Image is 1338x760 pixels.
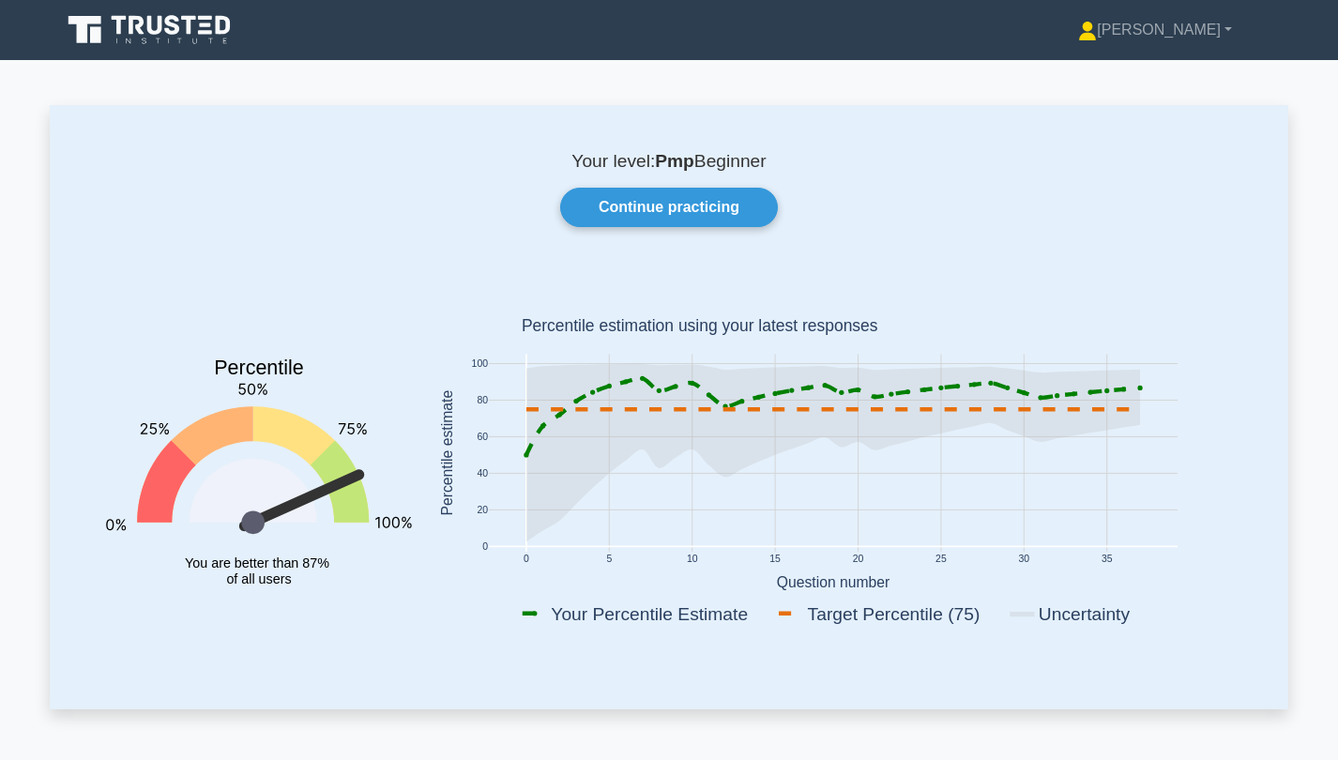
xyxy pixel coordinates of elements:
[477,506,488,516] text: 20
[472,359,489,370] text: 100
[524,555,529,565] text: 0
[687,555,698,565] text: 10
[655,151,694,171] b: Pmp
[1033,11,1277,49] a: [PERSON_NAME]
[226,571,291,586] tspan: of all users
[477,433,488,443] text: 60
[769,555,781,565] text: 15
[560,188,778,227] a: Continue practicing
[853,555,864,565] text: 20
[606,555,612,565] text: 5
[777,574,890,590] text: Question number
[477,469,488,479] text: 40
[477,396,488,406] text: 80
[185,555,329,570] tspan: You are better than 87%
[935,555,947,565] text: 25
[95,150,1243,173] p: Your level: Beginner
[1102,555,1113,565] text: 35
[439,390,455,516] text: Percentile estimate
[1018,555,1029,565] text: 30
[522,317,878,336] text: Percentile estimation using your latest responses
[214,357,304,380] text: Percentile
[482,542,488,553] text: 0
